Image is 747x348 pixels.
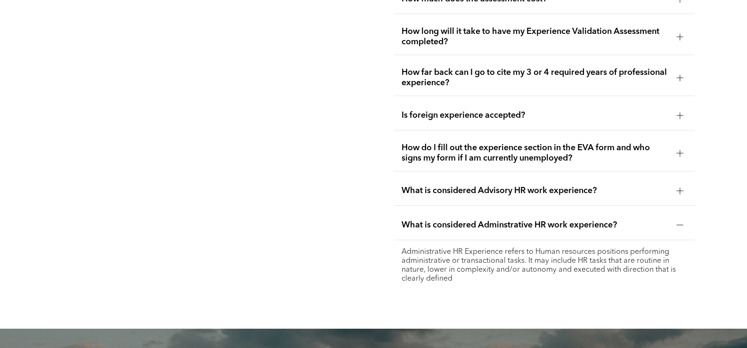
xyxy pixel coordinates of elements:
p: Administrative HR Experience refers to Human resources positions performing administrative or tra... [402,248,687,283]
span: How far back can I go to cite my 3 or 4 required years of professional experience? [402,67,669,88]
span: What is considered Advisory HR work experience? [402,186,669,196]
span: How long will it take to have my Experience Validation Assessment completed? [402,26,669,47]
span: Is foreign experience accepted? [402,110,669,121]
span: What is considered Adminstrative HR work experience? [402,220,669,230]
span: How do I fill out the experience section in the EVA form and who signs my form if I am currently ... [402,143,669,163]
